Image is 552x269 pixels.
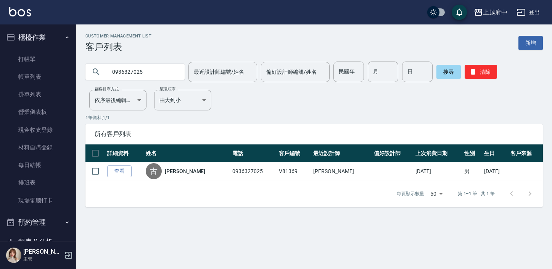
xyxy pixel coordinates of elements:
div: 上越府中 [483,8,507,17]
span: 所有客戶列表 [95,130,534,138]
th: 最近設計師 [311,144,372,162]
th: 生日 [482,144,509,162]
button: save [452,5,467,20]
h2: Customer Management List [85,34,151,39]
td: 男 [462,162,482,180]
button: 報表及分析 [3,232,73,252]
td: [PERSON_NAME] [311,162,372,180]
td: V81369 [277,162,311,180]
th: 詳細資料 [105,144,144,162]
div: 古 [146,163,162,179]
th: 姓名 [144,144,230,162]
p: 第 1–1 筆 共 1 筆 [458,190,495,197]
td: [DATE] [482,162,509,180]
a: 材料自購登錄 [3,139,73,156]
img: Person [6,248,21,263]
a: 帳單列表 [3,68,73,86]
button: 清除 [465,65,497,79]
a: [PERSON_NAME] [165,167,205,175]
p: 1 筆資料, 1 / 1 [85,114,543,121]
div: 由大到小 [154,90,211,110]
button: 登出 [513,5,543,19]
td: [DATE] [414,162,462,180]
a: 現場電腦打卡 [3,192,73,209]
button: 櫃檯作業 [3,28,73,47]
div: 50 [427,183,446,204]
a: 排班表 [3,174,73,191]
th: 上次消費日期 [414,144,462,162]
button: 預約管理 [3,212,73,232]
p: 每頁顯示數量 [397,190,424,197]
img: Logo [9,7,31,16]
a: 查看 [107,165,132,177]
a: 每日結帳 [3,156,73,174]
th: 偏好設計師 [372,144,414,162]
th: 客戶編號 [277,144,311,162]
th: 客戶來源 [509,144,543,162]
button: 搜尋 [436,65,461,79]
h5: [PERSON_NAME] [23,248,62,256]
a: 新增 [518,36,543,50]
a: 打帳單 [3,50,73,68]
a: 現金收支登錄 [3,121,73,139]
a: 掛單列表 [3,86,73,103]
a: 營業儀表板 [3,103,73,121]
h3: 客戶列表 [85,42,151,52]
div: 依序最後編輯時間 [89,90,146,110]
th: 電話 [230,144,277,162]
p: 主管 [23,256,62,263]
input: 搜尋關鍵字 [107,62,179,82]
label: 顧客排序方式 [95,86,119,92]
td: 0936327025 [230,162,277,180]
button: 上越府中 [471,5,510,20]
th: 性別 [462,144,482,162]
label: 呈現順序 [159,86,175,92]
